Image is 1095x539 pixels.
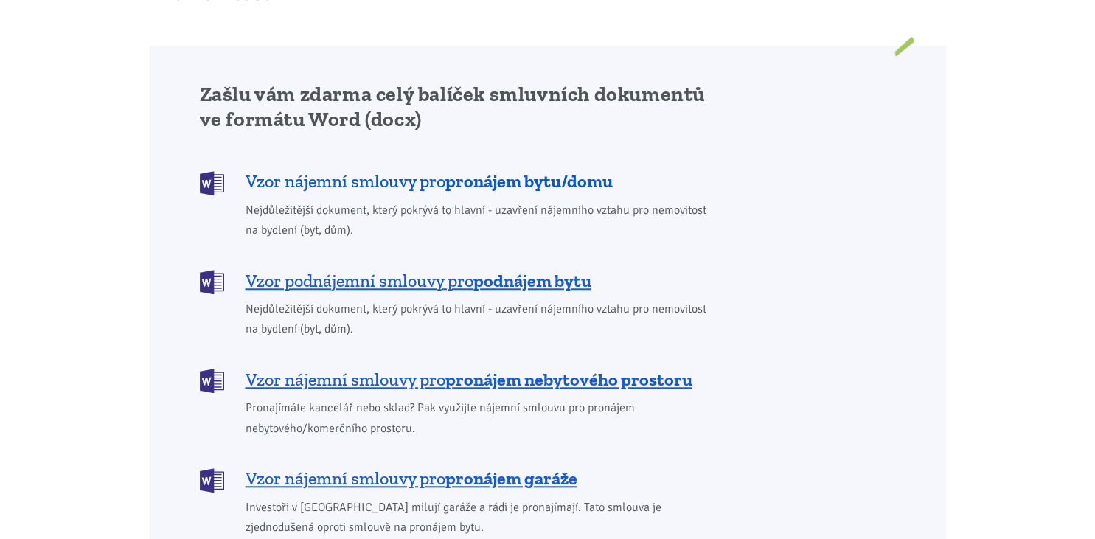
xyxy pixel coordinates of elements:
[246,467,577,490] span: Vzor nájemní smlouvy pro
[246,398,717,438] span: Pronajímáte kancelář nebo sklad? Pak využijte nájemní smlouvu pro pronájem nebytového/komerčního ...
[200,82,717,132] h2: Zašlu vám zdarma celý balíček smluvních dokumentů ve formátu Word (docx)
[473,270,591,291] b: podnájem bytu
[246,498,717,538] span: Investoři v [GEOGRAPHIC_DATA] milují garáže a rádi je pronajímají. Tato smlouva je zjednodušená o...
[200,171,224,195] img: DOCX (Word)
[200,369,224,393] img: DOCX (Word)
[200,468,224,493] img: DOCX (Word)
[200,367,717,392] a: Vzor nájemní smlouvy propronájem nebytového prostoru
[246,269,591,293] span: Vzor podnájemní smlouvy pro
[445,467,577,489] b: pronájem garáže
[200,467,717,491] a: Vzor nájemní smlouvy propronájem garáže
[200,270,224,294] img: DOCX (Word)
[445,369,692,390] b: pronájem nebytového prostoru
[200,268,717,293] a: Vzor podnájemní smlouvy propodnájem bytu
[246,299,717,339] span: Nejdůležitější dokument, který pokrývá to hlavní - uzavření nájemního vztahu pro nemovitost na by...
[445,170,613,192] b: pronájem bytu/domu
[246,201,717,240] span: Nejdůležitější dokument, který pokrývá to hlavní - uzavření nájemního vztahu pro nemovitost na by...
[246,170,613,193] span: Vzor nájemní smlouvy pro
[200,170,717,194] a: Vzor nájemní smlouvy propronájem bytu/domu
[246,368,692,392] span: Vzor nájemní smlouvy pro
